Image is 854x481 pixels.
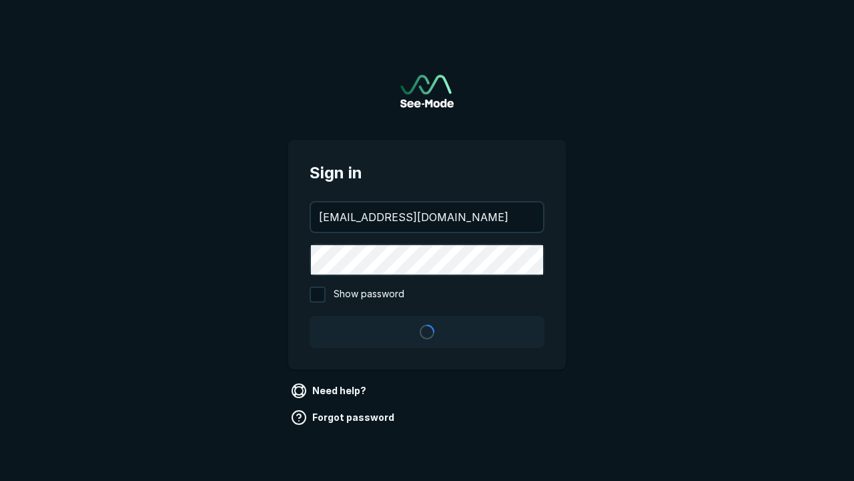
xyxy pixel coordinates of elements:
span: Sign in [310,161,544,185]
a: Forgot password [288,407,400,428]
a: Go to sign in [400,75,454,108]
a: Need help? [288,380,372,402]
img: See-Mode Logo [400,75,454,108]
input: your@email.com [311,202,543,232]
span: Show password [334,287,404,303]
